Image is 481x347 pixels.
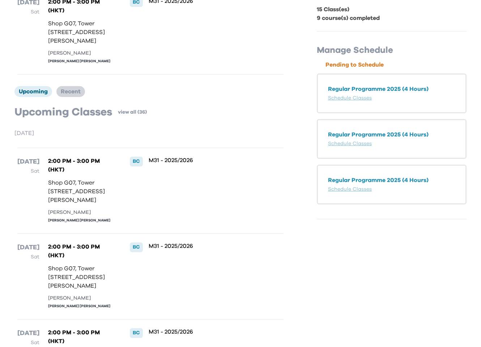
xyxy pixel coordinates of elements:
p: [DATE] [17,328,39,338]
p: Sat [17,167,39,175]
a: Schedule Classes [328,141,372,146]
p: Pending to Schedule [325,60,467,69]
p: Shop G07, Tower [STREET_ADDRESS][PERSON_NAME] [48,178,115,204]
p: Manage Schedule [317,45,467,56]
p: Upcoming Classes [14,106,112,119]
div: [PERSON_NAME] [48,295,115,302]
p: Regular Programme 2025 (4 Hours) [328,176,455,185]
p: Sat [17,253,39,261]
p: Sat [17,338,39,347]
p: Regular Programme 2025 (4 Hours) [328,85,455,93]
p: [DATE] [17,157,39,167]
p: Shop G07, Tower [STREET_ADDRESS][PERSON_NAME] [48,264,115,290]
div: [PERSON_NAME] [48,209,115,216]
p: 2:00 PM - 3:00 PM (HKT) [48,157,115,174]
p: M31 - 2025/2026 [149,242,260,250]
p: [DATE] [14,129,286,137]
p: Sat [17,8,39,16]
a: Schedule Classes [328,96,372,101]
div: BC [130,328,143,338]
p: [DATE] [17,242,39,253]
a: view all (36) [118,109,147,116]
span: Upcoming [19,89,48,94]
div: BC [130,242,143,252]
div: [PERSON_NAME] [PERSON_NAME] [48,218,115,223]
a: Schedule Classes [328,187,372,192]
div: [PERSON_NAME] [48,50,115,57]
div: [PERSON_NAME] [PERSON_NAME] [48,304,115,309]
p: 2:00 PM - 3:00 PM (HKT) [48,328,115,346]
p: Shop G07, Tower [STREET_ADDRESS][PERSON_NAME] [48,19,115,45]
b: 15 Class(es) [317,7,349,12]
p: Regular Programme 2025 (4 Hours) [328,130,455,139]
p: M31 - 2025/2026 [149,328,260,335]
div: [PERSON_NAME] [PERSON_NAME] [48,59,115,64]
p: M31 - 2025/2026 [149,157,260,164]
span: Recent [61,89,81,94]
b: 9 course(s) completed [317,15,380,21]
div: BC [130,157,143,166]
p: 2:00 PM - 3:00 PM (HKT) [48,242,115,260]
